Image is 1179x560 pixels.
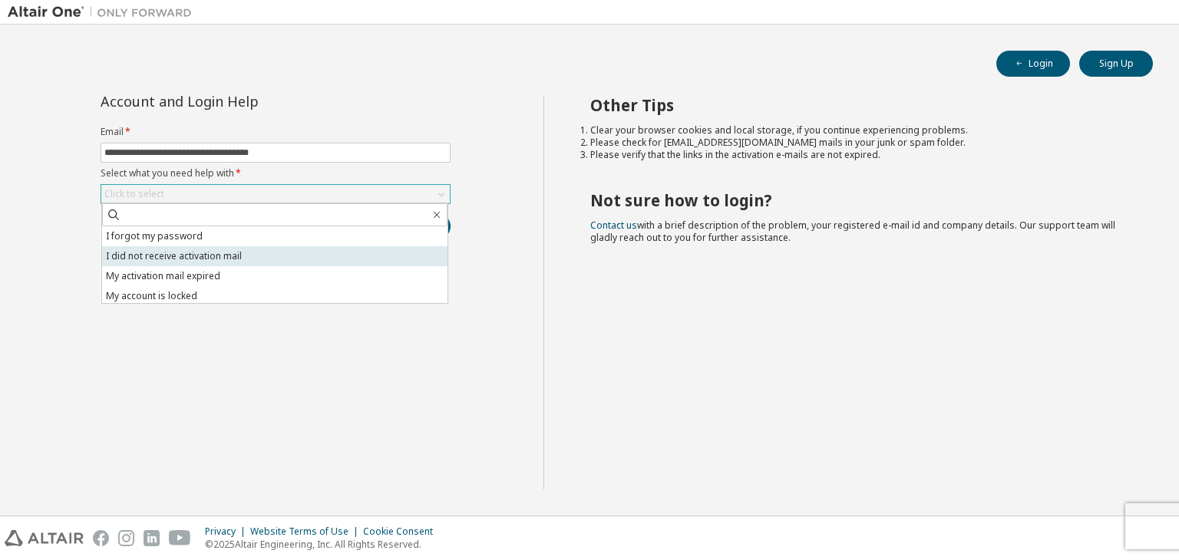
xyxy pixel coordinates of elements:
[101,185,450,203] div: Click to select
[205,538,442,551] p: © 2025 Altair Engineering, Inc. All Rights Reserved.
[205,525,250,538] div: Privacy
[5,530,84,546] img: altair_logo.svg
[1079,51,1153,77] button: Sign Up
[250,525,363,538] div: Website Terms of Use
[102,226,447,246] li: I forgot my password
[996,51,1070,77] button: Login
[590,149,1126,161] li: Please verify that the links in the activation e-mails are not expired.
[590,95,1126,115] h2: Other Tips
[101,167,451,180] label: Select what you need help with
[118,530,134,546] img: instagram.svg
[8,5,200,20] img: Altair One
[590,124,1126,137] li: Clear your browser cookies and local storage, if you continue experiencing problems.
[590,219,1115,244] span: with a brief description of the problem, your registered e-mail id and company details. Our suppo...
[101,126,451,138] label: Email
[590,219,637,232] a: Contact us
[93,530,109,546] img: facebook.svg
[144,530,160,546] img: linkedin.svg
[590,137,1126,149] li: Please check for [EMAIL_ADDRESS][DOMAIN_NAME] mails in your junk or spam folder.
[590,190,1126,210] h2: Not sure how to login?
[101,95,381,107] div: Account and Login Help
[363,525,442,538] div: Cookie Consent
[169,530,191,546] img: youtube.svg
[104,188,164,200] div: Click to select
